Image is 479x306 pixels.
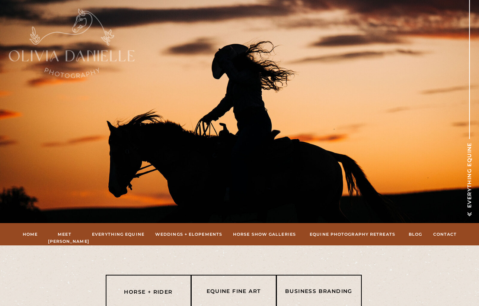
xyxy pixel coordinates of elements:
a: business branding [280,287,358,296]
a: Equine Photography Retreats [307,231,398,238]
a: Contact [433,231,457,238]
a: Home [22,231,38,238]
a: EQUINE FINE ART [195,287,272,296]
h1: Everything Equine [465,139,473,208]
a: Blog [408,231,423,238]
a: Meet [PERSON_NAME] [48,231,82,238]
a: Horse + Rider [110,288,187,297]
a: hORSE sHOW gALLERIES [232,231,297,238]
a: Weddings + Elopements [155,231,223,238]
a: Everything Equine [91,231,146,238]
